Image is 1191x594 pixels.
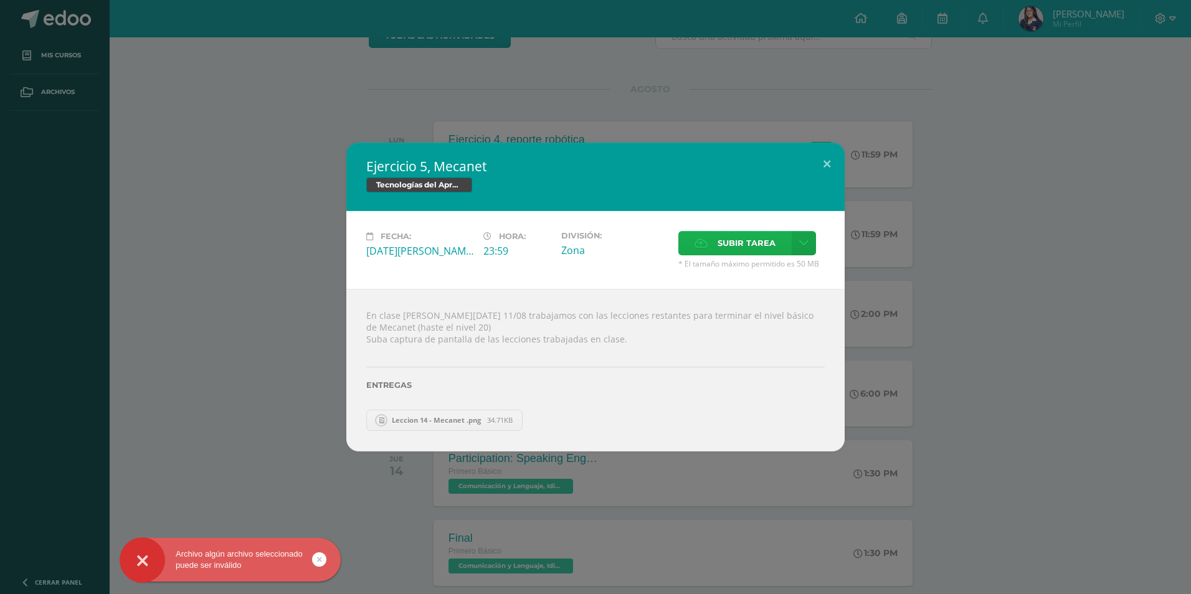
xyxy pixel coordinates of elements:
[366,244,473,258] div: [DATE][PERSON_NAME]
[366,380,825,390] label: Entregas
[809,143,845,185] button: Close (Esc)
[561,243,668,257] div: Zona
[561,231,668,240] label: División:
[120,549,341,571] div: Archivo algún archivo seleccionado puede ser inválido
[487,415,513,425] span: 34.71KB
[386,415,487,425] span: Leccion 14 - Mecanet .png
[346,289,845,451] div: En clase [PERSON_NAME][DATE] 11/08 trabajamos con las lecciones restantes para terminar el nivel ...
[366,410,523,431] a: Leccion 14 - Mecanet .png
[678,258,825,269] span: * El tamaño máximo permitido es 50 MB
[366,158,825,175] h2: Ejercicio 5, Mecanet
[366,177,472,192] span: Tecnologías del Aprendizaje y la Comunicación
[483,244,551,258] div: 23:59
[718,232,776,255] span: Subir tarea
[499,232,526,241] span: Hora:
[381,232,411,241] span: Fecha:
